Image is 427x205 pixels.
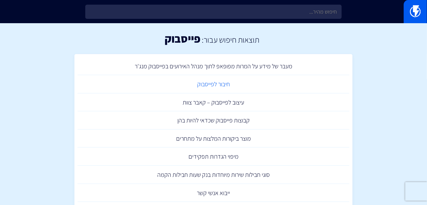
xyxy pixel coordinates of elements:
a: קבוצות פייסבוק שכדאי להיות בהן [78,111,349,130]
a: מעבר של מידע על המרות מפופאפ לתוך מנהל האירועים בפייסבוק מנג'ר [78,57,349,75]
a: חיבור לפייסבוק [78,75,349,93]
input: חיפוש מהיר... [85,5,341,19]
h2: תוצאות חיפוש עבור: [200,35,259,44]
a: עיצוב לפייסבוק – קאבר צוות [78,93,349,112]
a: סוגי חבילות שירות מיוחדות בנק שעות חבילות הקמה [78,166,349,184]
a: מיפוי הגדרות תפקידים [78,147,349,166]
a: ייבוא אנשי קשר [78,184,349,202]
a: מוצר ביקורות המלצות על מתחרים [78,130,349,148]
h1: פייסבוק [165,32,200,45]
